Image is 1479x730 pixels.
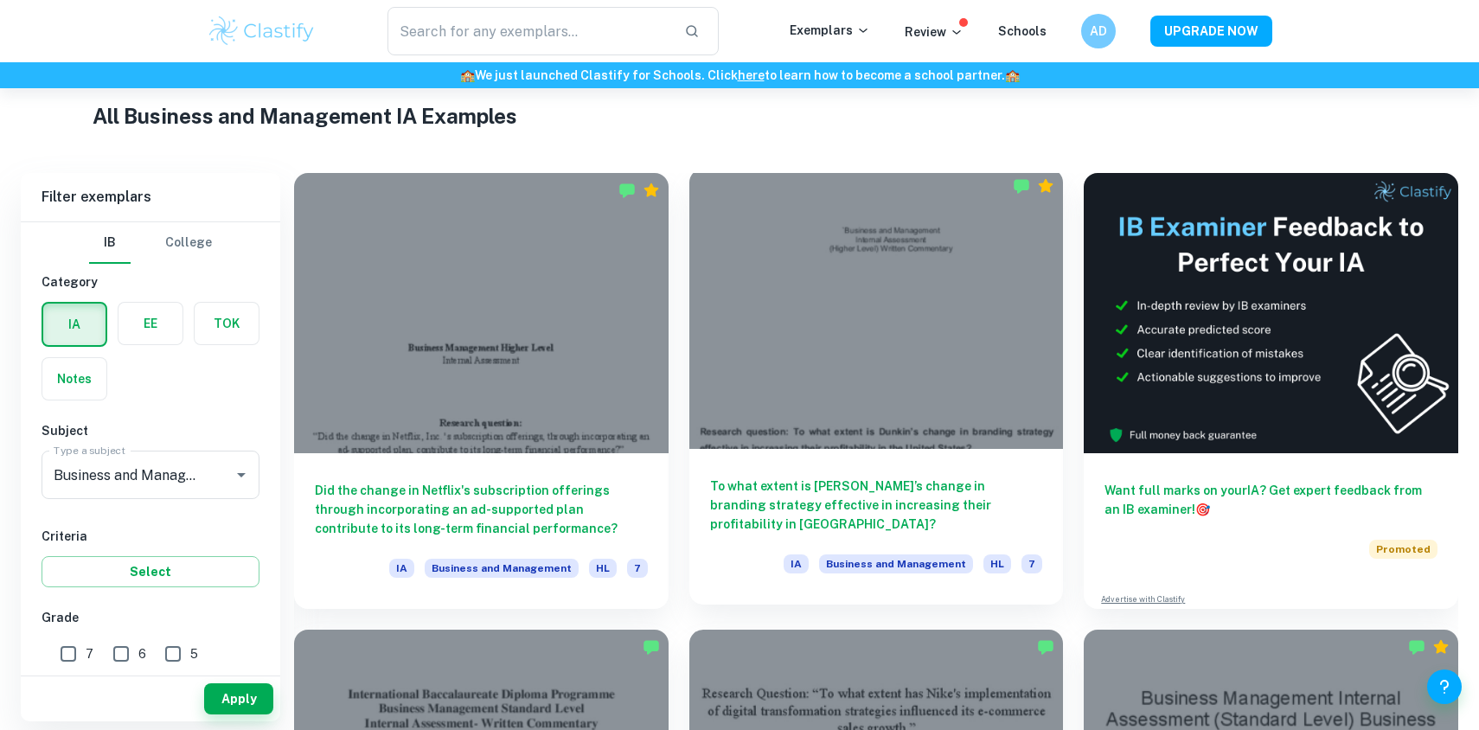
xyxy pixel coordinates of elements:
[1150,16,1272,47] button: UPGRADE NOW
[93,100,1386,131] h1: All Business and Management IA Examples
[1037,177,1054,195] div: Premium
[784,554,809,573] span: IA
[315,481,648,538] h6: Did the change in Netflix's subscription offerings through incorporating an ad-supported plan con...
[1432,638,1450,656] div: Premium
[589,559,617,578] span: HL
[195,303,259,344] button: TOK
[86,644,93,663] span: 7
[42,272,259,291] h6: Category
[643,638,660,656] img: Marked
[389,559,414,578] span: IA
[54,443,125,458] label: Type a subject
[138,644,146,663] span: 6
[21,173,280,221] h6: Filter exemplars
[710,477,1043,534] h6: To what extent is [PERSON_NAME]’s change in branding strategy effective in increasing their profi...
[165,222,212,264] button: College
[643,182,660,199] div: Premium
[89,222,212,264] div: Filter type choice
[387,7,670,55] input: Search for any exemplars...
[1408,638,1425,656] img: Marked
[738,68,765,82] a: here
[294,173,669,609] a: Did the change in Netflix's subscription offerings through incorporating an ad-supported plan con...
[819,554,973,573] span: Business and Management
[627,559,648,578] span: 7
[1021,554,1042,573] span: 7
[1037,638,1054,656] img: Marked
[42,556,259,587] button: Select
[1104,481,1437,519] h6: Want full marks on your IA ? Get expert feedback from an IB examiner!
[790,21,870,40] p: Exemplars
[998,24,1047,38] a: Schools
[1013,177,1030,195] img: Marked
[118,303,182,344] button: EE
[425,559,579,578] span: Business and Management
[983,554,1011,573] span: HL
[905,22,964,42] p: Review
[43,304,106,345] button: IA
[3,66,1476,85] h6: We just launched Clastify for Schools. Click to learn how to become a school partner.
[42,608,259,627] h6: Grade
[689,173,1064,609] a: To what extent is [PERSON_NAME]’s change in branding strategy effective in increasing their profi...
[1084,173,1458,453] img: Thumbnail
[460,68,475,82] span: 🏫
[1427,669,1462,704] button: Help and Feedback
[1084,173,1458,609] a: Want full marks on yourIA? Get expert feedback from an IB examiner!PromotedAdvertise with Clastify
[1101,593,1185,605] a: Advertise with Clastify
[190,644,198,663] span: 5
[618,182,636,199] img: Marked
[42,527,259,546] h6: Criteria
[204,683,273,714] button: Apply
[42,358,106,400] button: Notes
[1195,503,1210,516] span: 🎯
[1089,22,1109,41] h6: AD
[1005,68,1020,82] span: 🏫
[1081,14,1116,48] button: AD
[207,14,317,48] img: Clastify logo
[1369,540,1437,559] span: Promoted
[229,463,253,487] button: Open
[42,421,259,440] h6: Subject
[89,222,131,264] button: IB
